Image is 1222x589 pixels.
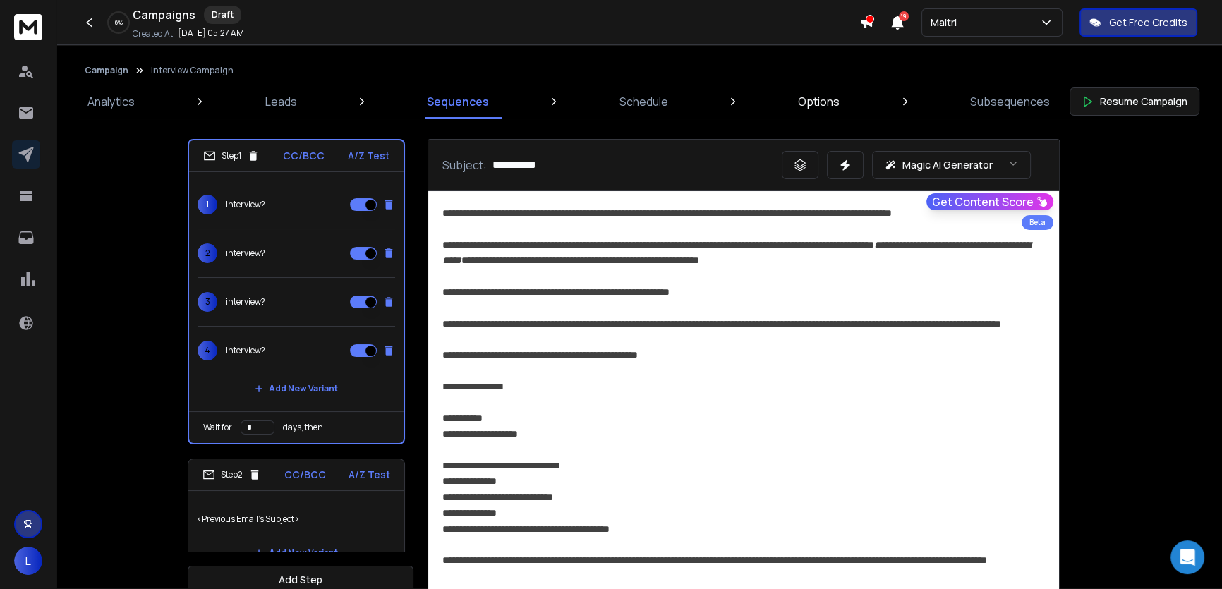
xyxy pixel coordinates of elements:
[283,149,325,163] p: CC/BCC
[790,85,848,119] a: Options
[79,85,143,119] a: Analytics
[349,468,390,482] p: A/Z Test
[226,199,265,210] p: interview?
[872,151,1031,179] button: Magic AI Generator
[133,6,195,23] h1: Campaigns
[243,375,349,403] button: Add New Variant
[87,93,135,110] p: Analytics
[198,243,217,263] span: 2
[243,539,349,567] button: Add New Variant
[899,11,909,21] span: 19
[798,93,840,110] p: Options
[1022,215,1053,230] div: Beta
[197,499,396,539] p: <Previous Email's Subject>
[1109,16,1187,30] p: Get Free Credits
[442,157,487,174] p: Subject:
[133,28,175,40] p: Created At:
[204,6,241,24] div: Draft
[348,149,389,163] p: A/Z Test
[198,195,217,214] span: 1
[1170,540,1204,574] div: Open Intercom Messenger
[970,93,1050,110] p: Subsequences
[85,65,128,76] button: Campaign
[619,93,668,110] p: Schedule
[188,139,405,444] li: Step1CC/BCCA/Z Test1interview?2interview?3interview?4interview?Add New VariantWait fordays, then
[178,28,244,39] p: [DATE] 05:27 AM
[284,468,326,482] p: CC/BCC
[202,468,261,481] div: Step 2
[902,158,993,172] p: Magic AI Generator
[226,296,265,308] p: interview?
[115,18,123,27] p: 6 %
[418,85,497,119] a: Sequences
[926,193,1053,210] button: Get Content Score
[203,422,232,433] p: Wait for
[14,547,42,575] button: L
[265,93,297,110] p: Leads
[203,150,260,162] div: Step 1
[198,292,217,312] span: 3
[226,345,265,356] p: interview?
[283,422,323,433] p: days, then
[1070,87,1199,116] button: Resume Campaign
[151,65,234,76] p: Interview Campaign
[198,341,217,360] span: 4
[1079,8,1197,37] button: Get Free Credits
[962,85,1058,119] a: Subsequences
[257,85,305,119] a: Leads
[611,85,677,119] a: Schedule
[226,248,265,259] p: interview?
[427,93,489,110] p: Sequences
[931,16,962,30] p: Maitri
